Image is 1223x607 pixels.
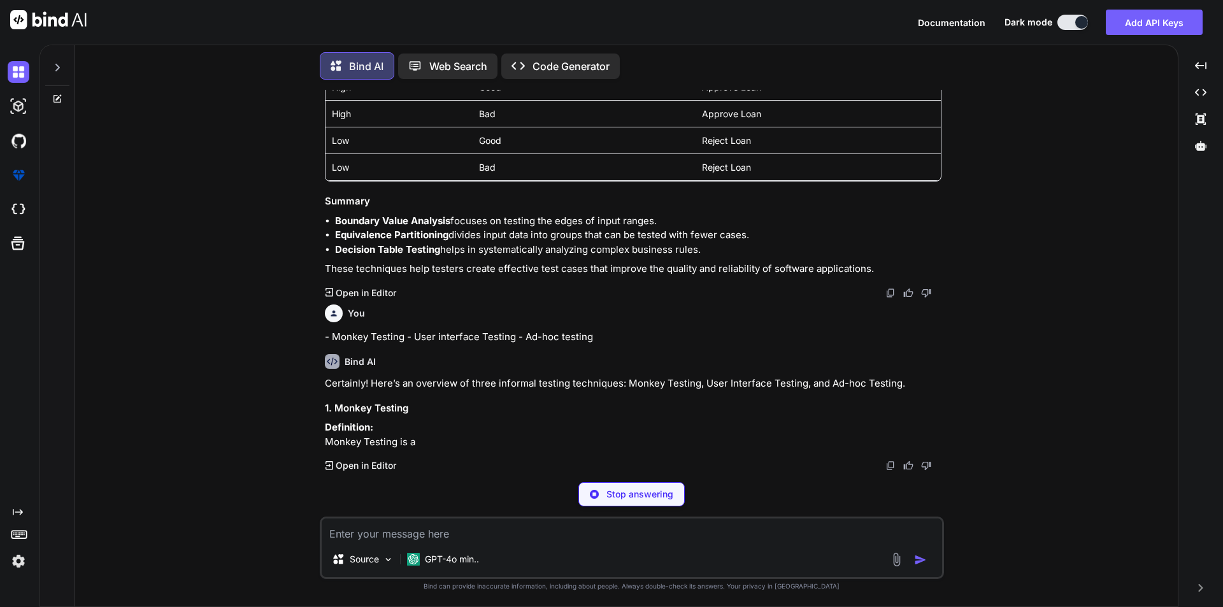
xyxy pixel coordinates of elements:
[889,552,904,567] img: attachment
[335,228,941,243] li: divides input data into groups that can be tested with fewer cases.
[914,553,927,566] img: icon
[336,459,396,472] p: Open in Editor
[921,461,931,471] img: dislike
[335,215,450,227] strong: Boundary Value Analysis
[918,16,985,29] button: Documentation
[8,550,29,572] img: settings
[921,288,931,298] img: dislike
[325,194,941,209] h3: Summary
[696,154,940,181] td: Reject Loan
[335,243,941,257] li: helps in systematically analyzing complex business rules.
[383,554,394,565] img: Pick Models
[429,59,487,74] p: Web Search
[407,553,420,566] img: GPT-4o mini
[10,10,87,29] img: Bind AI
[1106,10,1203,35] button: Add API Keys
[320,582,944,591] p: Bind can provide inaccurate information, including about people. Always double-check its answers....
[696,127,940,154] td: Reject Loan
[325,262,941,276] p: These techniques help testers create effective test cases that improve the quality and reliabilit...
[8,130,29,152] img: githubDark
[325,101,473,127] td: High
[903,461,913,471] img: like
[8,96,29,117] img: darkAi-studio
[325,154,473,181] td: Low
[1005,16,1052,29] span: Dark mode
[918,17,985,28] span: Documentation
[885,288,896,298] img: copy
[335,243,440,255] strong: Decision Table Testing
[473,127,696,154] td: Good
[345,355,376,368] h6: Bind AI
[473,154,696,181] td: Bad
[425,553,479,566] p: GPT-4o min..
[348,307,365,320] h6: You
[8,164,29,186] img: premium
[325,401,941,416] h3: 1. Monkey Testing
[885,461,896,471] img: copy
[350,553,379,566] p: Source
[8,199,29,220] img: cloudideIcon
[8,61,29,83] img: darkChat
[335,214,941,229] li: focuses on testing the edges of input ranges.
[325,420,941,449] p: Monkey Testing is a
[903,288,913,298] img: like
[335,229,448,241] strong: Equivalence Partitioning
[533,59,610,74] p: Code Generator
[336,287,396,299] p: Open in Editor
[606,488,673,501] p: Stop answering
[325,127,473,154] td: Low
[325,330,941,345] p: - Monkey Testing - User interface Testing - Ad-hoc testing
[325,421,373,433] strong: Definition:
[325,376,941,391] p: Certainly! Here’s an overview of three informal testing techniques: Monkey Testing, User Interfac...
[349,59,383,74] p: Bind AI
[696,101,940,127] td: Approve Loan
[473,101,696,127] td: Bad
